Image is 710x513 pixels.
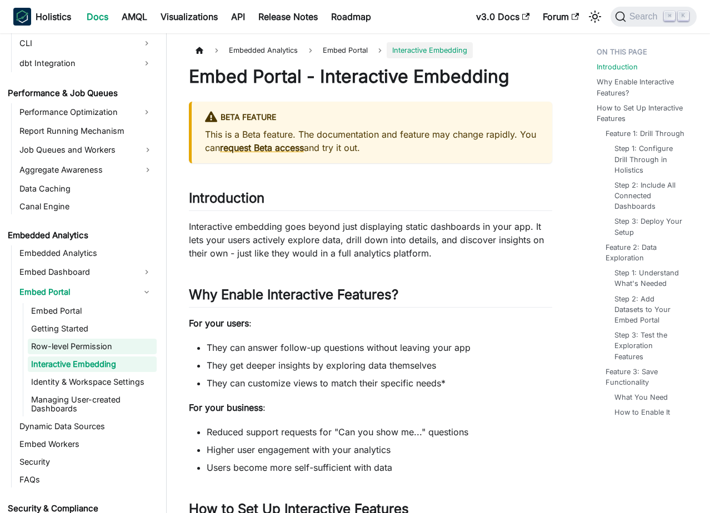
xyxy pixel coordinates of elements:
a: Home page [189,42,210,58]
b: Holistics [36,10,71,23]
kbd: ⌘ [664,11,675,21]
button: Expand sidebar category 'CLI' [137,34,157,52]
a: request Beta access [220,142,304,153]
a: Report Running Mechanism [16,123,157,139]
a: API [224,8,252,26]
a: Aggregate Awareness [16,161,157,179]
a: AMQL [115,8,154,26]
a: Step 3: Deploy Your Setup [614,216,684,237]
a: Embedded Analytics [4,228,157,243]
a: Step 2: Include All Connected Dashboards [614,180,684,212]
a: HolisticsHolistics [13,8,71,26]
button: Switch between dark and light mode (currently light mode) [586,8,604,26]
strong: For your users [189,318,249,329]
a: Managing User-created Dashboards [28,392,157,416]
p: : [189,401,552,414]
li: Reduced support requests for "Can you show me..." questions [207,425,552,439]
a: FAQs [16,472,157,487]
li: They get deeper insights by exploring data themselves [207,359,552,372]
a: Step 1: Understand What's Needed [614,268,684,289]
a: How to Set Up Interactive Features [597,103,693,124]
p: This is a Beta feature. The documentation and feature may change rapidly. You can and try it out. [205,128,539,154]
span: Search [626,12,664,22]
p: : [189,316,552,330]
a: Embed Dashboard [16,263,137,281]
span: Embedded Analytics [223,42,303,58]
a: Step 2: Add Datasets to Your Embed Portal [614,294,684,326]
a: Why Enable Interactive Features? [597,77,693,98]
div: BETA FEATURE [205,110,539,125]
button: Expand sidebar category 'dbt Integration' [137,54,157,72]
a: Interactive Embedding [28,356,157,372]
a: dbt Integration [16,54,137,72]
li: Users become more self-sufficient with data [207,461,552,474]
button: Collapse sidebar category 'Embed Portal' [137,283,157,301]
a: Performance & Job Queues [4,85,157,101]
button: Expand sidebar category 'Performance Optimization' [137,103,157,121]
span: Interactive Embedding [387,42,473,58]
a: Release Notes [252,8,324,26]
h2: Introduction [189,190,552,211]
a: Feature 2: Data Exploration [606,242,688,263]
a: Job Queues and Workers [16,141,157,159]
a: Data Caching [16,181,157,197]
a: Feature 1: Drill Through [606,128,684,139]
a: Embed Portal [28,303,157,319]
a: Identity & Workspace Settings [28,374,157,390]
a: Security [16,454,157,470]
li: They can answer follow-up questions without leaving your app [207,341,552,354]
a: Roadmap [324,8,378,26]
span: Embed Portal [323,46,368,54]
h1: Embed Portal - Interactive Embedding [189,66,552,88]
a: Docs [80,8,115,26]
a: Row-level Permission [28,339,157,354]
a: Feature 3: Save Functionality [606,366,688,388]
a: Visualizations [154,8,224,26]
a: Introduction [597,62,638,72]
a: v3.0 Docs [469,8,536,26]
li: Higher user engagement with your analytics [207,443,552,456]
a: Forum [536,8,586,26]
button: Search (Command+K) [611,7,697,27]
a: What You Need [614,392,668,403]
a: Canal Engine [16,199,157,214]
a: Embed Portal [317,42,373,58]
a: Getting Started [28,321,157,336]
a: Embed Portal [16,283,137,301]
a: Embedded Analytics [16,245,157,261]
kbd: K [678,11,689,21]
p: Interactive embedding goes beyond just displaying static dashboards in your app. It lets your use... [189,220,552,260]
a: How to Enable It [614,407,670,418]
a: CLI [16,34,137,52]
img: Holistics [13,8,31,26]
a: Step 3: Test the Exploration Features [614,330,684,362]
strong: For your business [189,402,263,413]
button: Expand sidebar category 'Embed Dashboard' [137,263,157,281]
li: They can customize views to match their specific needs* [207,376,552,390]
a: Step 1: Configure Drill Through in Holistics [614,143,684,175]
h2: Why Enable Interactive Features? [189,286,552,308]
a: Performance Optimization [16,103,137,121]
nav: Breadcrumbs [189,42,552,58]
a: Dynamic Data Sources [16,419,157,434]
a: Embed Workers [16,436,157,452]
